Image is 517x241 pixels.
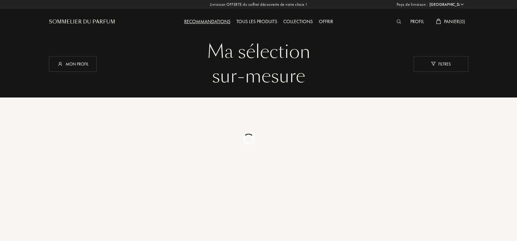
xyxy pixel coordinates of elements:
img: new_filter_w.svg [431,62,436,66]
a: Recommandations [181,18,233,25]
div: Ma sélection [53,40,464,64]
div: Offrir [316,18,336,26]
span: Panier ( 0 ) [444,18,465,25]
img: profil_icn_w.svg [57,61,63,67]
span: Pays de livraison : [397,2,428,8]
div: Mon profil [49,56,97,72]
a: Offrir [316,18,336,25]
div: Recommandations [181,18,233,26]
div: Collections [280,18,316,26]
img: search_icn_white.svg [397,19,401,24]
img: arrow_w.png [460,2,464,7]
img: cart_white.svg [436,19,441,24]
a: Profil [407,18,427,25]
div: Filtres [414,56,468,72]
div: Tous les produits [233,18,280,26]
div: Profil [407,18,427,26]
a: Sommelier du Parfum [49,18,115,26]
a: Collections [280,18,316,25]
div: sur-mesure [53,64,464,88]
a: Tous les produits [233,18,280,25]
